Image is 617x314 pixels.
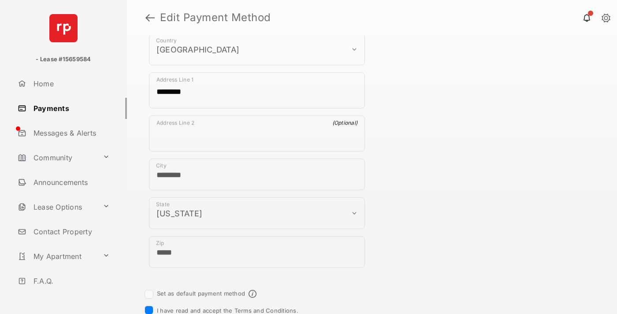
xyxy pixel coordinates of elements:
[14,98,127,119] a: Payments
[49,14,78,42] img: svg+xml;base64,PHN2ZyB4bWxucz0iaHR0cDovL3d3dy53My5vcmcvMjAwMC9zdmciIHdpZHRoPSI2NCIgaGVpZ2h0PSI2NC...
[14,196,99,218] a: Lease Options
[149,33,365,65] div: payment_method_screening[postal_addresses][country]
[249,290,256,298] span: Default payment method info
[36,55,91,64] p: - Lease #15659584
[14,221,127,242] a: Contact Property
[157,290,245,297] label: Set as default payment method
[14,270,127,292] a: F.A.Q.
[149,159,365,190] div: payment_method_screening[postal_addresses][locality]
[149,72,365,108] div: payment_method_screening[postal_addresses][addressLine1]
[14,246,99,267] a: My Apartment
[14,147,99,168] a: Community
[14,73,127,94] a: Home
[160,12,271,23] strong: Edit Payment Method
[149,236,365,268] div: payment_method_screening[postal_addresses][postalCode]
[14,172,127,193] a: Announcements
[149,115,365,151] div: payment_method_screening[postal_addresses][addressLine2]
[149,197,365,229] div: payment_method_screening[postal_addresses][administrativeArea]
[14,122,127,144] a: Messages & Alerts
